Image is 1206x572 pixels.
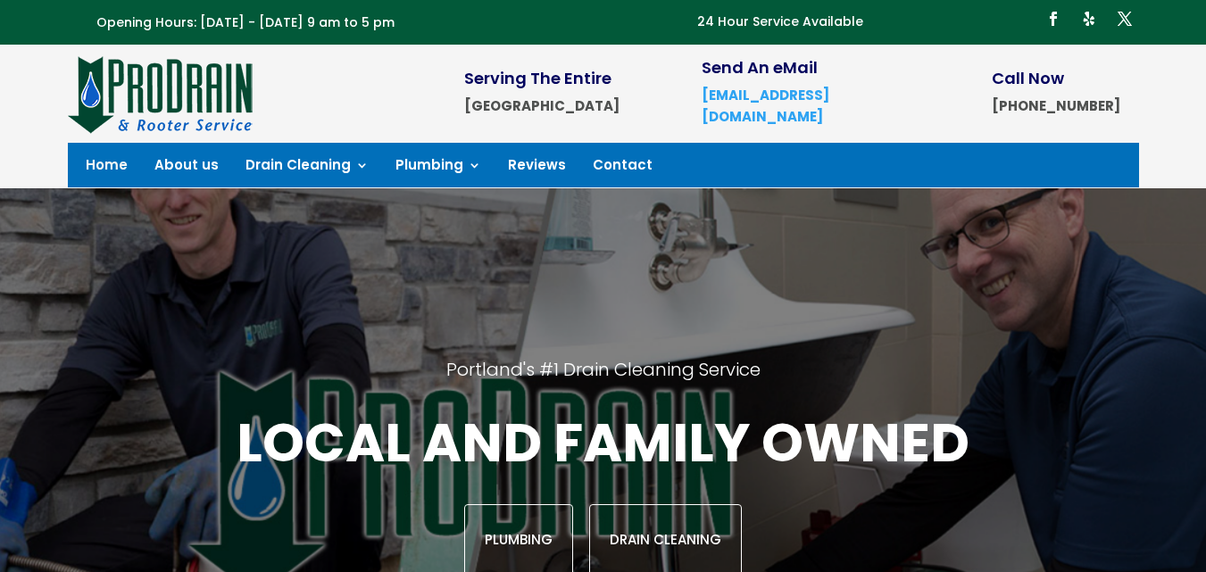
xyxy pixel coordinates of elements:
a: Contact [593,159,653,178]
img: site-logo-100h [68,54,254,134]
a: Home [86,159,128,178]
span: Opening Hours: [DATE] - [DATE] 9 am to 5 pm [96,13,395,31]
p: 24 Hour Service Available [697,12,863,33]
h2: Portland's #1 Drain Cleaning Service [157,358,1049,408]
a: Follow on Facebook [1039,4,1068,33]
a: Plumbing [395,159,481,178]
a: Follow on X [1110,4,1139,33]
span: Serving The Entire [464,67,611,89]
span: Send An eMail [702,56,818,79]
strong: [PHONE_NUMBER] [992,96,1120,115]
a: About us [154,159,219,178]
strong: [GEOGRAPHIC_DATA] [464,96,620,115]
span: Call Now [992,67,1064,89]
a: Drain Cleaning [245,159,369,178]
a: [EMAIL_ADDRESS][DOMAIN_NAME] [702,86,829,126]
a: Reviews [508,159,566,178]
a: Follow on Yelp [1075,4,1103,33]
